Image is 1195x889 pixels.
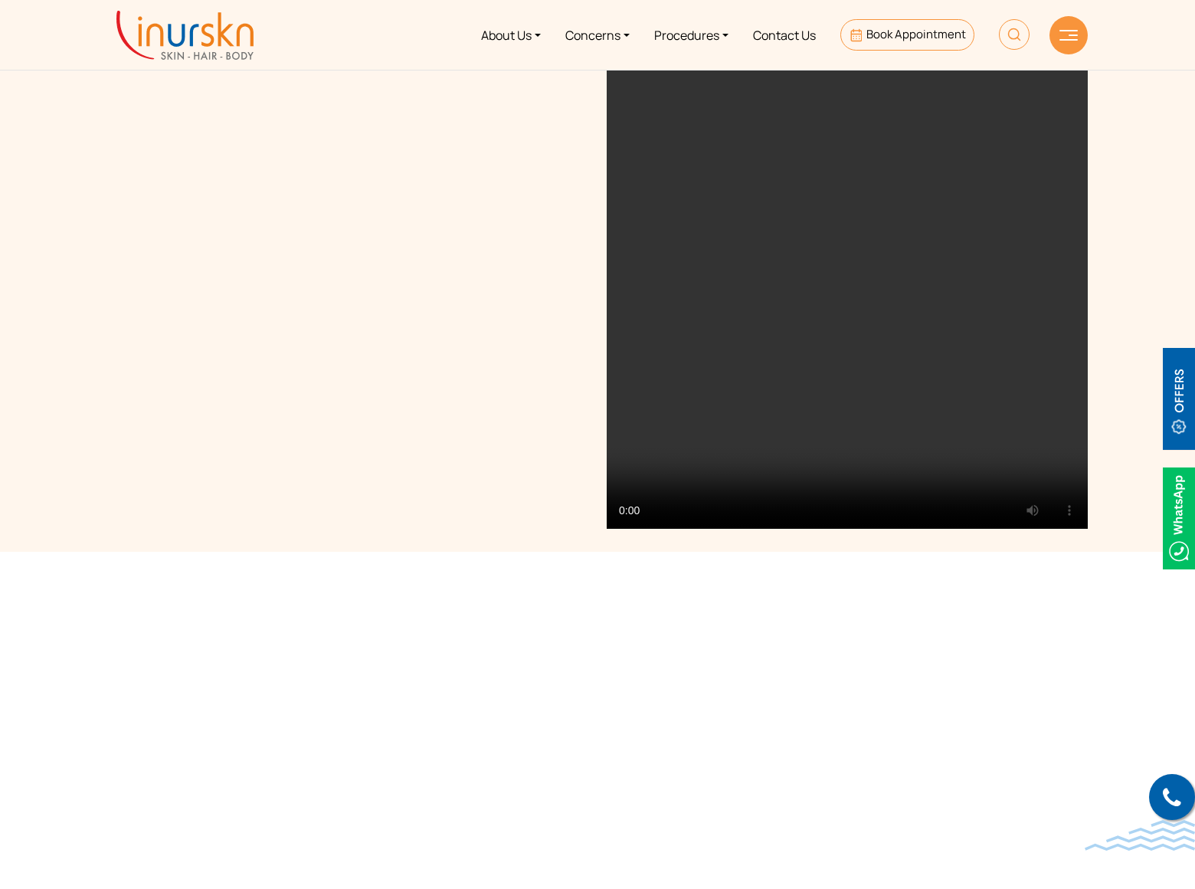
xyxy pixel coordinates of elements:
[1085,820,1195,851] img: bluewave
[469,6,553,64] a: About Us
[866,26,966,42] span: Book Appointment
[116,11,254,60] img: inurskn-logo
[1163,348,1195,450] img: offerBt
[1059,30,1078,41] img: hamLine.svg
[741,6,828,64] a: Contact Us
[840,19,974,51] a: Book Appointment
[999,19,1030,50] img: HeaderSearch
[1163,509,1195,526] a: Whatsappicon
[553,6,642,64] a: Concerns
[1163,467,1195,569] img: Whatsappicon
[642,6,741,64] a: Procedures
